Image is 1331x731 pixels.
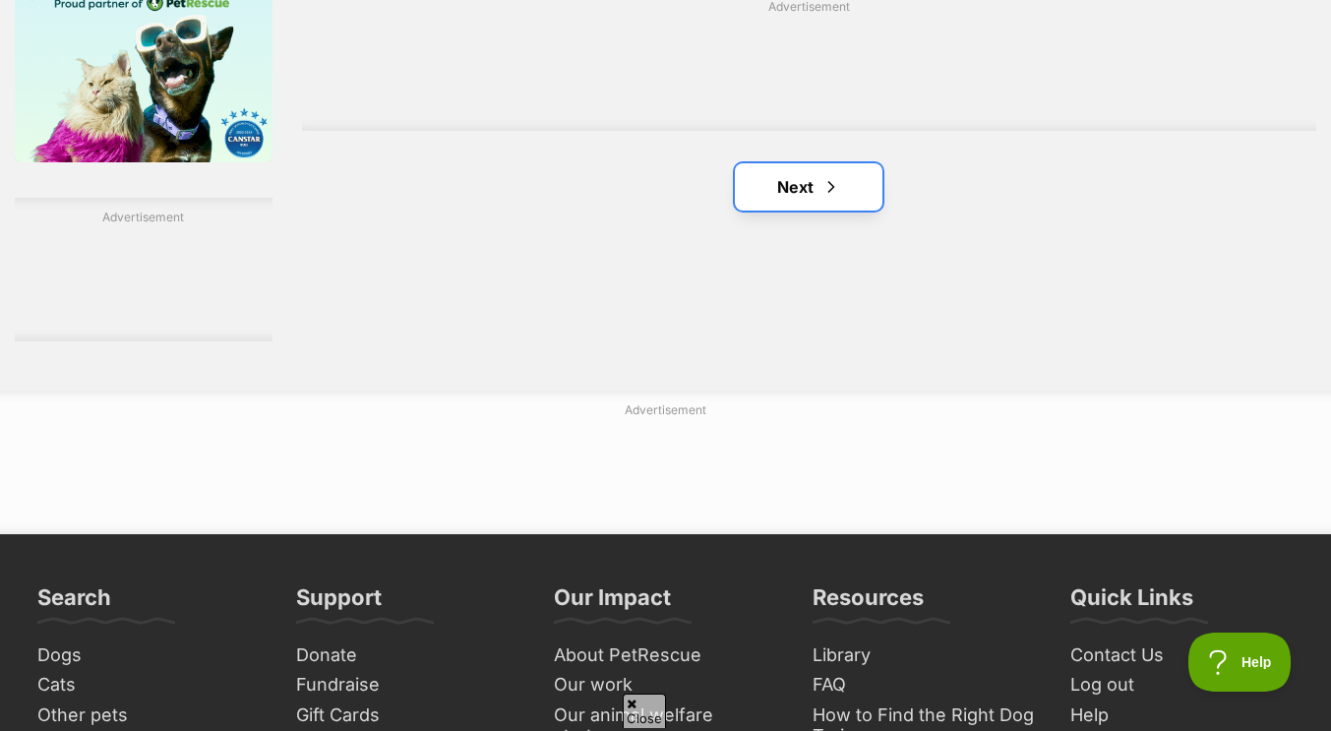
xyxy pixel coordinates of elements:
a: Contact Us [1062,640,1301,671]
h3: Resources [813,583,924,623]
a: Donate [288,640,527,671]
h3: Quick Links [1070,583,1193,623]
a: Our work [546,670,785,701]
a: Library [805,640,1044,671]
a: About PetRescue [546,640,785,671]
div: Advertisement [15,198,272,341]
a: FAQ [805,670,1044,701]
h3: Search [37,583,111,623]
a: Next page [735,163,882,211]
a: Fundraise [288,670,527,701]
a: Dogs [30,640,269,671]
a: Gift Cards [288,701,527,731]
nav: Pagination [302,163,1316,211]
a: Log out [1062,670,1301,701]
h3: Support [296,583,382,623]
span: Close [623,694,666,728]
a: Cats [30,670,269,701]
h3: Our Impact [554,583,671,623]
a: Other pets [30,701,269,731]
iframe: Help Scout Beacon - Open [1188,633,1292,692]
a: Help [1062,701,1301,731]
